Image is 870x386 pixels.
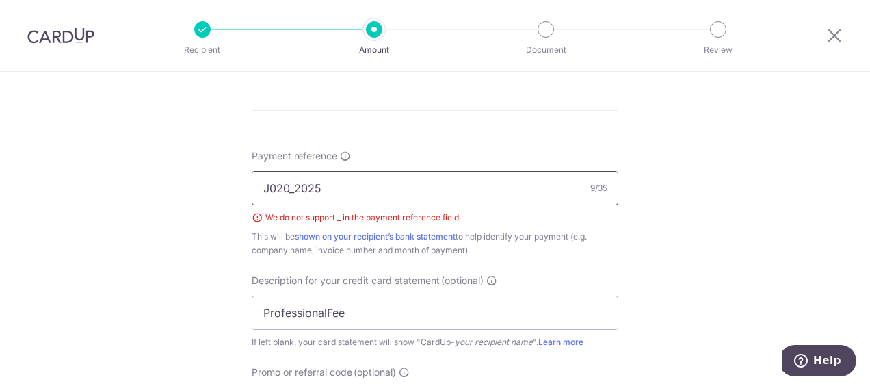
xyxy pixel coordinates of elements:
p: Document [495,43,596,57]
span: Description for your credit card statement [252,274,440,287]
p: Review [668,43,769,57]
span: (optional) [354,365,396,379]
span: Payment reference [252,149,337,163]
div: This will be to help identify your payment (e.g. company name, invoice number and month of payment). [252,230,618,257]
div: 9/35 [590,181,607,195]
iframe: Opens a widget where you can find more information [782,345,856,379]
a: Learn more [538,337,583,347]
span: Promo or referral code [252,365,352,379]
p: Amount [324,43,425,57]
i: your recipient name [455,337,533,347]
div: We do not support _ in the payment reference field. [252,211,618,224]
div: If left blank, your card statement will show "CardUp- ". [252,335,618,349]
p: Recipient [152,43,253,57]
input: Example: Rent [252,296,618,330]
a: shown on your recipient’s bank statement [295,231,456,242]
span: (optional) [441,274,484,287]
img: CardUp [27,27,94,44]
